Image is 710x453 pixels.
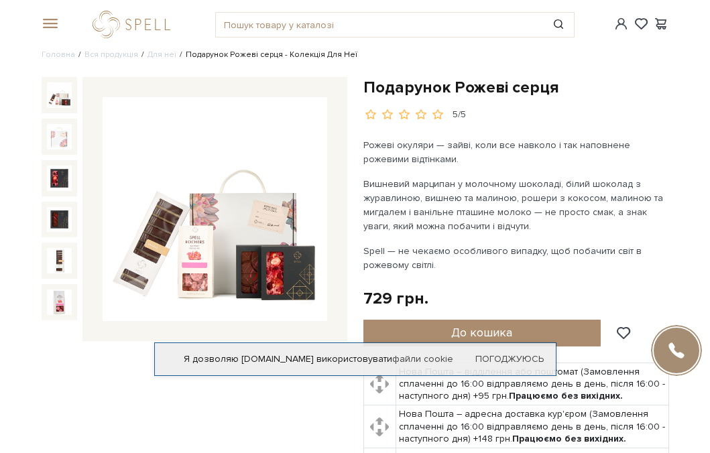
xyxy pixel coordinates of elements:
a: Вся продукція [84,50,138,60]
b: Працюємо без вихідних. [509,390,623,401]
img: Подарунок Рожеві серця [47,207,72,233]
div: Я дозволяю [DOMAIN_NAME] використовувати [155,353,556,365]
td: Нова Пошта – відділення або поштомат (Замовлення сплаченні до 16:00 відправляємо день в день, піс... [396,363,668,405]
li: Подарунок Рожеві серця - Колекція Для Неї [176,49,357,61]
img: Подарунок Рожеві серця [47,289,72,315]
a: файли cookie [392,353,453,365]
button: До кошика [363,320,601,346]
a: logo [93,11,176,38]
img: Подарунок Рожеві серця [47,248,72,273]
a: Погоджуюсь [475,353,544,365]
p: Рожеві окуляри — зайві, коли все навколо і так наповнене рожевими відтінками. [363,138,669,166]
img: Подарунок Рожеві серця [47,82,72,108]
div: 729 грн. [363,288,428,309]
img: Подарунок Рожеві серця [47,124,72,149]
td: Нова Пошта – адресна доставка кур'єром (Замовлення сплаченні до 16:00 відправляємо день в день, п... [396,405,668,448]
img: Подарунок Рожеві серця [47,166,72,191]
h1: Подарунок Рожеві серця [363,77,669,98]
input: Пошук товару у каталозі [216,13,543,37]
span: До кошика [451,325,512,340]
div: 5/5 [453,109,466,121]
img: Подарунок Рожеві серця [103,97,327,321]
b: Працюємо без вихідних. [512,433,626,444]
p: Spell — не чекаємо особливого випадку, щоб побачити світ в рожевому світлі. [363,244,669,272]
button: Пошук товару у каталозі [543,13,574,37]
a: Для неї [147,50,176,60]
p: Вишневий марципан у молочному шоколаді, білий шоколад з журавлиною, вишнею та малиною, рошери з к... [363,177,669,233]
a: Головна [42,50,75,60]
